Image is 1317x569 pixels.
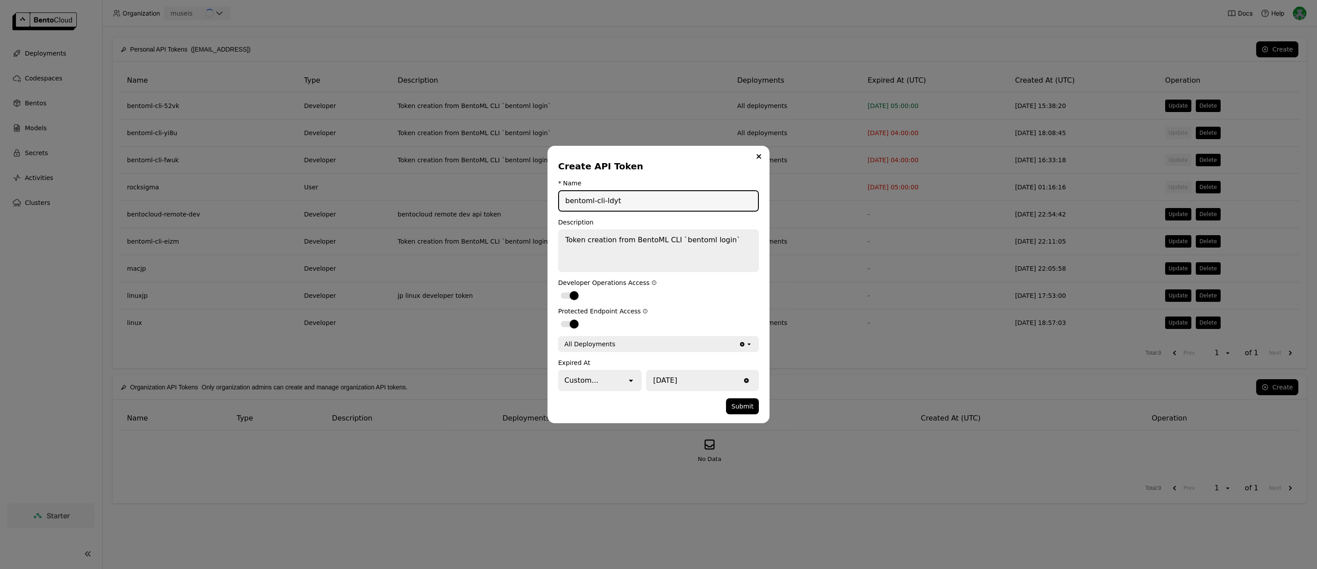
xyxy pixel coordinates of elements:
[558,279,759,286] div: Developer Operations Access
[558,308,759,315] div: Protected Endpoint Access
[746,341,753,348] svg: open
[563,180,581,187] div: Name
[647,371,741,390] input: Select a date.
[558,219,759,226] div: Description
[726,398,759,414] button: Submit
[754,151,764,162] button: Close
[558,160,755,172] div: Create API Token
[547,146,770,423] div: dialog
[743,377,750,384] svg: Clear value
[558,359,759,366] div: Expired At
[627,376,635,385] svg: open
[739,341,746,348] svg: Clear value
[559,230,758,271] textarea: Token creation from BentoML CLI `bentoml login`
[564,375,599,386] div: Custom...
[564,340,615,349] div: All Deployments
[616,340,617,349] input: Selected All Deployments.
